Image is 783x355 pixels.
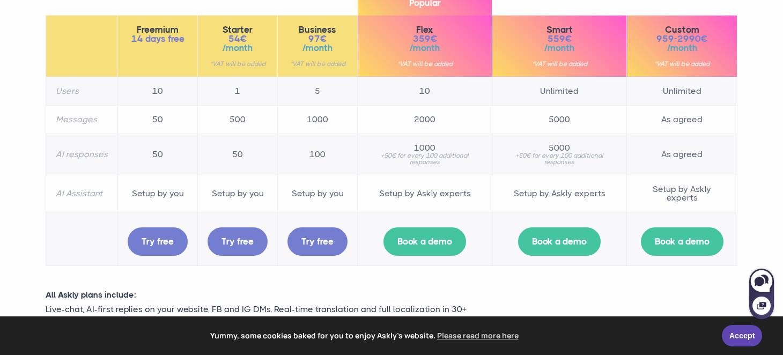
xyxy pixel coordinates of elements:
a: learn more about cookies [435,328,520,344]
span: 54€ [208,34,268,43]
span: 5000 [502,144,617,152]
span: /month [287,43,348,53]
span: Smart [502,25,617,34]
small: *VAT will be added [367,61,482,67]
span: Business [287,25,348,34]
td: 10 [118,77,198,105]
strong: All Askly plans include: [46,290,136,300]
td: 500 [198,105,278,134]
td: 1000 [278,105,358,134]
td: Setup by you [118,175,198,212]
td: 2000 [358,105,492,134]
span: /month [637,43,727,53]
td: Setup by Askly experts [358,175,492,212]
span: Freemium [128,25,188,34]
small: *VAT will be added [637,61,727,67]
a: Book a demo [383,227,466,256]
th: AI Assistant [46,175,118,212]
a: Try free [287,227,348,256]
td: Setup by you [198,175,278,212]
td: 50 [198,134,278,175]
td: Unlimited [492,77,627,105]
span: /month [208,43,268,53]
span: /month [502,43,617,53]
td: 10 [358,77,492,105]
a: Try free [128,227,188,256]
td: 50 [118,134,198,175]
span: /month [367,43,482,53]
td: 1 [198,77,278,105]
td: As agreed [627,105,737,134]
td: 50 [118,105,198,134]
p: Live-chat, AI-first replies on your website, FB and IG DMs. Real-time translation and full locali... [46,302,501,331]
a: Book a demo [641,227,723,256]
span: As agreed [637,150,727,159]
td: Setup by Askly experts [492,175,627,212]
td: Setup by you [278,175,358,212]
th: Messages [46,105,118,134]
th: AI responses [46,134,118,175]
span: Starter [208,25,268,34]
small: +50€ for every 100 additional responses [367,152,482,165]
a: Book a demo [518,227,601,256]
small: *VAT will be added [287,61,348,67]
td: Unlimited [627,77,737,105]
td: 5 [278,77,358,105]
iframe: Askly chat [748,267,775,320]
span: Flex [367,25,482,34]
span: Yummy, some cookies baked for you to enjoy Askly's website. [16,328,714,344]
span: 1000 [367,144,482,152]
a: Try free [208,227,268,256]
small: *VAT will be added [502,61,617,67]
span: 959-2990€ [637,34,727,43]
td: 5000 [492,105,627,134]
td: Setup by Askly experts [627,175,737,212]
span: 359€ [367,34,482,43]
td: 100 [278,134,358,175]
small: +50€ for every 100 additional responses [502,152,617,165]
span: 14 days free [128,34,188,43]
small: *VAT will be added [208,61,268,67]
span: Custom [637,25,727,34]
span: 559€ [502,34,617,43]
th: Users [46,77,118,105]
span: 97€ [287,34,348,43]
a: Accept [722,325,762,346]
